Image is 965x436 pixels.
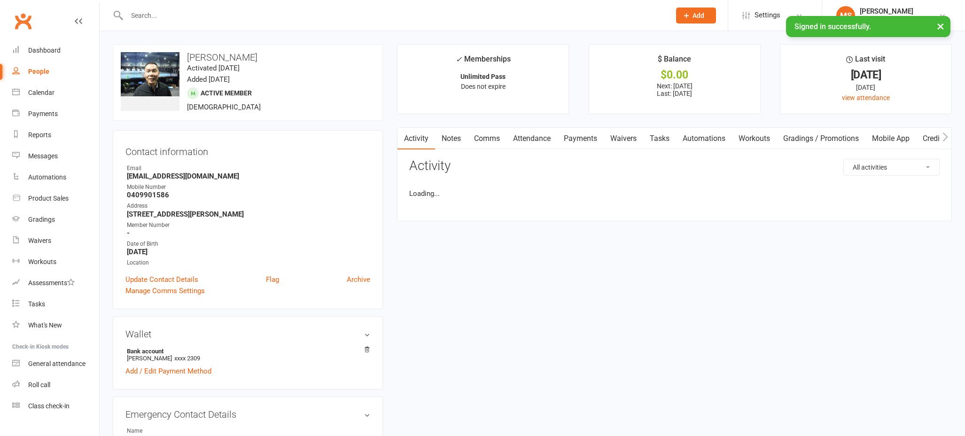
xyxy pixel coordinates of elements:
[12,374,99,396] a: Roll call
[12,272,99,294] a: Assessments
[28,68,49,75] div: People
[12,209,99,230] a: Gradings
[409,159,940,173] h3: Activity
[676,8,716,23] button: Add
[11,9,35,33] a: Clubworx
[461,83,506,90] span: Does not expire
[932,16,949,36] button: ×
[12,167,99,188] a: Automations
[12,82,99,103] a: Calendar
[460,73,506,80] strong: Unlimited Pass
[12,40,99,61] a: Dashboard
[347,274,370,285] a: Archive
[28,300,45,308] div: Tasks
[658,53,691,70] div: $ Balance
[127,172,370,180] strong: [EMAIL_ADDRESS][DOMAIN_NAME]
[125,143,370,157] h3: Contact information
[842,94,890,101] a: view attendance
[794,22,871,31] span: Signed in successfully.
[732,128,777,149] a: Workouts
[777,128,865,149] a: Gradings / Promotions
[409,188,940,199] li: Loading...
[125,329,370,339] h3: Wallet
[12,294,99,315] a: Tasks
[28,89,54,96] div: Calendar
[12,146,99,167] a: Messages
[28,152,58,160] div: Messages
[127,210,370,218] strong: [STREET_ADDRESS][PERSON_NAME]
[28,216,55,223] div: Gradings
[467,128,506,149] a: Comms
[28,195,69,202] div: Product Sales
[28,110,58,117] div: Payments
[125,285,205,296] a: Manage Comms Settings
[456,53,511,70] div: Memberships
[755,5,780,26] span: Settings
[598,82,752,97] p: Next: [DATE] Last: [DATE]
[604,128,643,149] a: Waivers
[846,53,885,70] div: Last visit
[12,103,99,125] a: Payments
[557,128,604,149] a: Payments
[12,353,99,374] a: General attendance kiosk mode
[598,70,752,80] div: $0.00
[125,346,370,363] li: [PERSON_NAME]
[693,12,704,19] span: Add
[125,274,198,285] a: Update Contact Details
[28,237,51,244] div: Waivers
[676,128,732,149] a: Automations
[127,202,370,210] div: Address
[865,128,916,149] a: Mobile App
[28,360,86,367] div: General attendance
[28,131,51,139] div: Reports
[124,9,664,22] input: Search...
[789,82,943,93] div: [DATE]
[187,75,230,84] time: Added [DATE]
[187,103,261,111] span: [DEMOGRAPHIC_DATA]
[127,191,370,199] strong: 0409901586
[127,229,370,237] strong: -
[456,55,462,64] i: ✓
[28,173,66,181] div: Automations
[266,274,279,285] a: Flag
[836,6,855,25] div: MS
[127,248,370,256] strong: [DATE]
[28,381,50,389] div: Roll call
[28,258,56,265] div: Workouts
[127,164,370,173] div: Email
[127,258,370,267] div: Location
[127,427,204,436] div: Name
[12,251,99,272] a: Workouts
[12,188,99,209] a: Product Sales
[187,64,240,72] time: Activated [DATE]
[789,70,943,80] div: [DATE]
[643,128,676,149] a: Tasks
[127,348,366,355] strong: Bank account
[174,355,200,362] span: xxxx 2309
[12,61,99,82] a: People
[12,125,99,146] a: Reports
[397,128,435,149] a: Activity
[12,396,99,417] a: Class kiosk mode
[12,230,99,251] a: Waivers
[127,221,370,230] div: Member Number
[125,409,370,420] h3: Emergency Contact Details
[28,402,70,410] div: Class check-in
[860,7,939,16] div: [PERSON_NAME]
[860,16,939,24] div: Bujutsu Martial Arts Centre
[435,128,467,149] a: Notes
[506,128,557,149] a: Attendance
[28,321,62,329] div: What's New
[127,240,370,249] div: Date of Birth
[12,315,99,336] a: What's New
[201,89,252,97] span: Active member
[121,52,179,96] img: image1562833091.png
[125,366,211,377] a: Add / Edit Payment Method
[28,279,75,287] div: Assessments
[28,47,61,54] div: Dashboard
[121,52,375,62] h3: [PERSON_NAME]
[127,183,370,192] div: Mobile Number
